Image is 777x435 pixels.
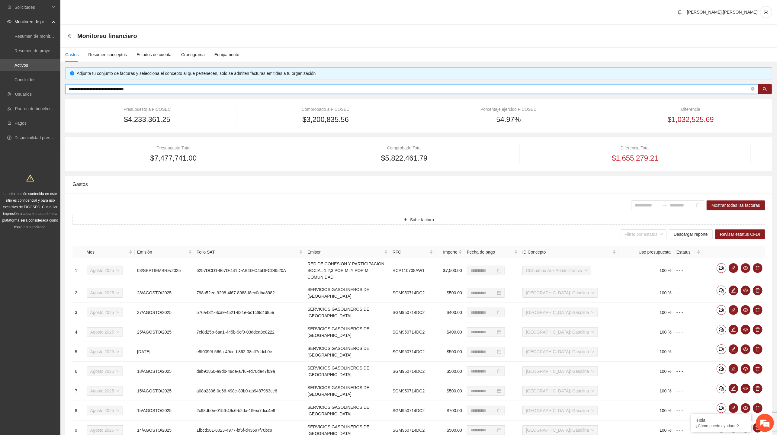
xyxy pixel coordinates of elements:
span: Agosto 2025 [90,308,120,317]
td: 4 [72,322,84,342]
span: Revisar estatus CFDI [720,231,760,238]
button: delete [753,325,763,334]
span: eye [741,327,750,332]
span: Estamos en línea. [35,81,83,142]
button: delete [753,403,763,413]
span: Chihuahua: Gasolina [526,406,595,415]
span: eye [741,308,750,312]
button: comment [717,286,726,295]
span: Chihuahua: Gasolina [526,288,595,297]
span: Fecha de pago [467,249,513,255]
td: a08b2306-0e66-498e-83b0-ab9487963ce6 [194,381,305,401]
td: SERVICIOS GASOLINEROS DE [GEOGRAPHIC_DATA] [305,401,390,421]
div: Presupuesto Total [72,145,275,151]
div: Resumen conceptos [88,51,127,58]
span: Chihuahua: Gasolina [526,426,595,435]
td: 100 % [618,401,674,421]
button: Mostrar todas las facturas [707,200,765,210]
td: 798a52ee-9208-4f67-8988-f8ec0dba8982 [194,283,305,303]
div: Comprobado Total [303,145,505,151]
button: edit [729,286,738,295]
a: Padrón de beneficiarios [15,106,59,111]
th: Importe [435,246,464,258]
span: search [763,87,767,92]
td: 8 [72,401,84,421]
span: comment [717,347,726,352]
td: SERVICIOS GASOLINEROS DE [GEOGRAPHIC_DATA] [305,283,390,303]
td: 27/AGOSTO/2025 [135,303,194,322]
td: - - - [674,303,703,322]
button: comment [717,305,726,315]
td: d9b91850-a9db-49de-a7f6-4d70de47f09a [194,362,305,381]
div: Back [68,34,72,39]
span: to [663,203,667,208]
button: delete [753,364,763,374]
span: edit [729,308,738,312]
span: info-circle [70,71,74,75]
td: SGM950714DC2 [390,401,435,421]
span: eye [741,288,750,293]
td: 576a43f1-8ca9-4521-821e-5c1cf9c4685e [194,303,305,322]
div: ¡Hola! [695,418,747,423]
span: Chihuahua: Gasolina [526,328,595,337]
p: ¿Cómo puedo ayudarte? [695,424,747,428]
td: - - - [674,322,703,342]
td: 100 % [618,303,674,322]
button: edit [729,384,738,393]
span: edit [729,347,738,352]
td: 18/AGOSTO/2025 [135,362,194,381]
td: 25/AGOSTO/2025 [135,322,194,342]
td: 100 % [618,362,674,381]
span: Agosto 2025 [90,328,120,337]
span: La información contenida en este sitio es confidencial y para uso exclusivo de FICOSEC. Cualquier... [2,192,58,229]
span: eye [741,406,750,411]
button: eye [741,403,750,413]
td: 7 [72,381,84,401]
span: Monitoreo de proyectos [14,16,50,28]
td: $400.00 [435,303,464,322]
td: $500.00 [435,342,464,362]
td: 2 [72,283,84,303]
span: Mostrar todas las facturas [711,202,760,209]
span: edit [729,266,738,270]
td: RED DE COHESION Y PARTICIPACION SOCIAL 1,2,3 POR MI Y POR MI COMUNIDAD [305,258,390,283]
button: comment [717,364,726,374]
a: Pagos [14,121,27,126]
div: Adjunta tu conjunto de facturas y selecciona el concepto al que pertenecen, solo se admiten factu... [77,70,767,77]
a: Usuarios [15,92,32,97]
button: edit [729,263,738,273]
td: 6257DCD1-867D-441D-AB4D-C45DFCD8520A [194,258,305,283]
span: Agosto 2025 [90,266,120,275]
td: SGM950714DC2 [390,381,435,401]
td: $500.00 [435,283,464,303]
span: close-circle [751,87,755,91]
td: - - - [674,342,703,362]
span: comment [717,366,726,371]
td: 28/AGOSTO/2025 [135,283,194,303]
button: delete [753,423,763,433]
button: search [758,84,772,94]
td: $500.00 [435,362,464,381]
span: $5,822,461.79 [381,152,427,164]
span: user [760,9,772,15]
button: eye [741,384,750,393]
td: 100 % [618,322,674,342]
span: eye [741,266,750,270]
button: comment [717,325,726,334]
span: eye [7,20,11,24]
td: 15/AGOSTO/2025 [135,401,194,421]
span: Agosto 2025 [90,367,120,376]
span: delete [753,386,762,391]
span: Agosto 2025 [90,386,120,395]
span: Subir factura [410,216,434,223]
td: 1 [72,258,84,283]
span: Agosto 2025 [90,426,120,435]
div: Comprobado a FICOSEC [251,106,401,113]
button: comment [717,344,726,354]
td: e9f0099f-566a-49ed-b362-38cff7ddcb0e [194,342,305,362]
span: edit [729,366,738,371]
button: delete [753,263,763,273]
td: SERVICIOS GASOLINEROS DE [GEOGRAPHIC_DATA] [305,362,390,381]
td: SGM950714DC2 [390,362,435,381]
button: bell [675,7,685,17]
